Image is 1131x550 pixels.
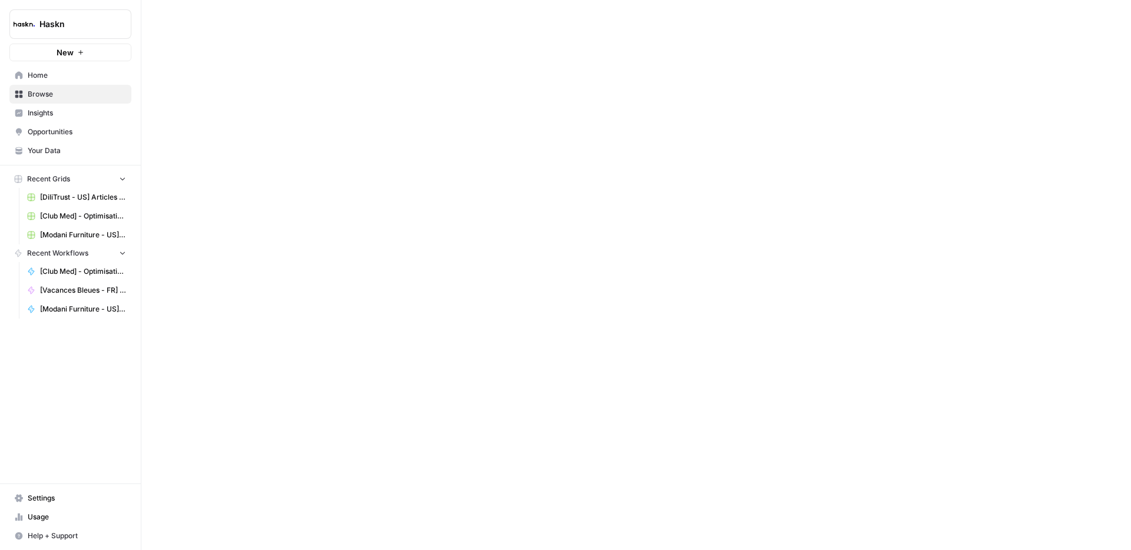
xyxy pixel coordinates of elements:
[27,248,88,259] span: Recent Workflows
[40,192,126,203] span: [DiliTrust - US] Articles de blog 700-1000 mots Grid
[9,85,131,104] a: Browse
[27,174,70,184] span: Recent Grids
[22,188,131,207] a: [DiliTrust - US] Articles de blog 700-1000 mots Grid
[28,127,126,137] span: Opportunities
[22,262,131,281] a: [Club Med] - Optimisation + FAQ
[22,207,131,226] a: [Club Med] - Optimisation + FAQ Grid
[40,266,126,277] span: [Club Med] - Optimisation + FAQ
[9,170,131,188] button: Recent Grids
[40,230,126,240] span: [Modani Furniture - US] Pages catégories - 500-1000 mots Grid
[28,493,126,503] span: Settings
[28,512,126,522] span: Usage
[28,108,126,118] span: Insights
[9,104,131,122] a: Insights
[14,14,35,35] img: Haskn Logo
[9,122,131,141] a: Opportunities
[9,141,131,160] a: Your Data
[28,145,126,156] span: Your Data
[9,9,131,39] button: Workspace: Haskn
[40,304,126,314] span: [Modani Furniture - US] Pages catégories - 500-1000 mots
[28,89,126,100] span: Browse
[22,281,131,300] a: [Vacances Bleues - FR] Pages refonte sites hôtels - [GEOGRAPHIC_DATA]
[9,44,131,61] button: New
[9,489,131,508] a: Settings
[57,47,74,58] span: New
[28,70,126,81] span: Home
[9,66,131,85] a: Home
[9,526,131,545] button: Help + Support
[9,508,131,526] a: Usage
[39,18,111,30] span: Haskn
[40,285,126,296] span: [Vacances Bleues - FR] Pages refonte sites hôtels - [GEOGRAPHIC_DATA]
[22,300,131,319] a: [Modani Furniture - US] Pages catégories - 500-1000 mots
[22,226,131,244] a: [Modani Furniture - US] Pages catégories - 500-1000 mots Grid
[9,244,131,262] button: Recent Workflows
[40,211,126,221] span: [Club Med] - Optimisation + FAQ Grid
[28,531,126,541] span: Help + Support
